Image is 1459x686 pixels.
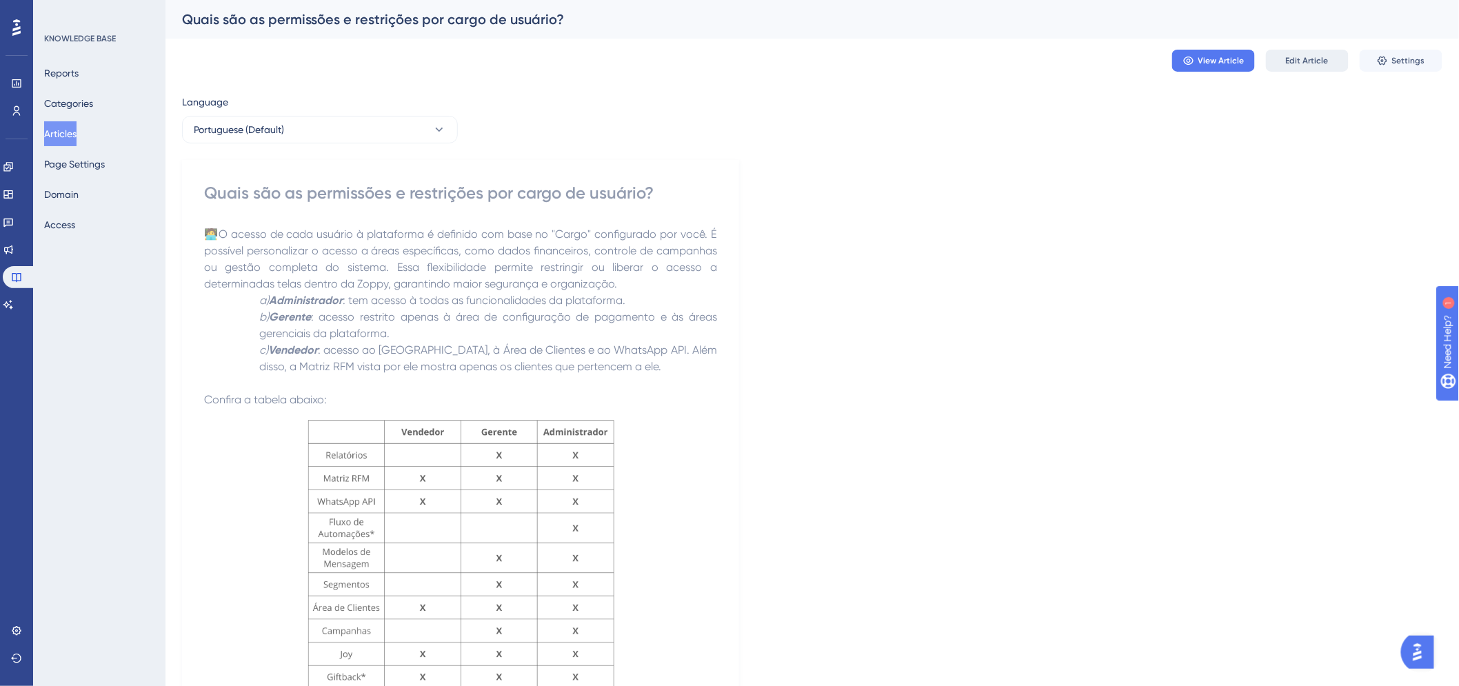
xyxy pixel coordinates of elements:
button: Categories [44,91,93,116]
span: : tem acesso à todas as funcionalidades da plataforma. [343,294,625,307]
button: Reports [44,61,79,85]
button: Edit Article [1266,50,1349,72]
button: View Article [1172,50,1255,72]
span: : acesso restrito apenas à área de configuração de pagamento e às áreas gerenciais da plataforma. [259,310,720,340]
button: Settings [1360,50,1442,72]
em: a) [259,294,269,307]
button: Domain [44,182,79,207]
strong: Vendedor [268,343,318,356]
span: Settings [1392,55,1425,66]
span: 🧑‍💻O acesso de cada usuário à plataforma é definido com base no "Cargo" configurado por você. É p... [204,228,720,290]
em: b) [259,310,269,323]
em: c) [259,343,268,356]
span: Portuguese (Default) [194,121,284,138]
span: Edit Article [1286,55,1329,66]
div: KNOWLEDGE BASE [44,33,116,44]
div: Quais são as permissões e restrições por cargo de usuário? [182,10,1408,29]
strong: Gerente [269,310,311,323]
span: Confira a tabela abaixo: [204,393,327,406]
span: : acesso ao [GEOGRAPHIC_DATA], à Área de Clientes e ao WhatsApp API. Além disso, a Matriz RFM vis... [259,343,720,373]
span: View Article [1198,55,1245,66]
span: Need Help? [32,3,86,20]
span: Language [182,94,228,110]
div: Quais são as permissões e restrições por cargo de usuário? [204,182,717,204]
button: Portuguese (Default) [182,116,458,143]
button: Articles [44,121,77,146]
button: Access [44,212,75,237]
div: 1 [95,7,99,18]
iframe: UserGuiding AI Assistant Launcher [1401,632,1442,673]
button: Page Settings [44,152,105,176]
strong: Administrador [269,294,343,307]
